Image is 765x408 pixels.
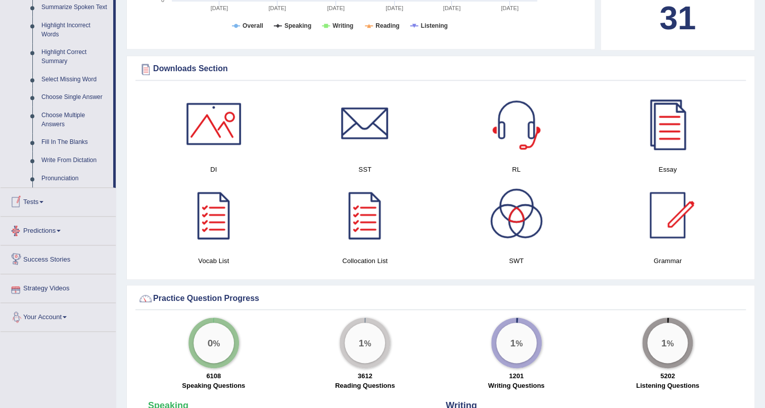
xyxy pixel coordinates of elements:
tspan: Reading [375,22,399,29]
h4: Grammar [597,256,739,266]
tspan: [DATE] [501,5,518,11]
label: Writing Questions [488,381,545,390]
tspan: [DATE] [268,5,286,11]
tspan: [DATE] [327,5,345,11]
a: Choose Single Answer [37,88,113,107]
tspan: [DATE] [211,5,228,11]
big: 0 [207,337,213,348]
big: 1 [510,337,515,348]
a: Tests [1,188,116,213]
label: Reading Questions [335,381,395,390]
tspan: [DATE] [443,5,461,11]
strong: 6108 [206,372,221,380]
a: Select Missing Word [37,71,113,89]
h4: Collocation List [295,256,436,266]
h4: RL [446,164,587,175]
a: Highlight Incorrect Words [37,17,113,43]
a: Your Account [1,303,116,328]
a: Fill In The Blanks [37,133,113,151]
div: % [194,323,234,363]
tspan: [DATE] [386,5,403,11]
tspan: Writing [332,22,353,29]
div: Practice Question Progress [138,291,743,306]
a: Highlight Correct Summary [37,43,113,70]
big: 1 [359,337,364,348]
strong: 1201 [509,372,523,380]
strong: 5202 [660,372,675,380]
a: Strategy Videos [1,274,116,299]
a: Predictions [1,217,116,242]
h4: Vocab List [143,256,284,266]
tspan: Listening [421,22,448,29]
label: Listening Questions [636,381,699,390]
div: % [345,323,385,363]
h4: Essay [597,164,739,175]
a: Success Stories [1,245,116,271]
a: Choose Multiple Answers [37,107,113,133]
div: Downloads Section [138,62,743,77]
h4: SWT [446,256,587,266]
h4: SST [295,164,436,175]
a: Pronunciation [37,170,113,188]
a: Write From Dictation [37,151,113,170]
h4: DI [143,164,284,175]
tspan: Speaking [284,22,311,29]
tspan: Overall [243,22,263,29]
label: Speaking Questions [182,381,245,390]
strong: 3612 [358,372,372,380]
div: % [647,323,688,363]
div: % [496,323,537,363]
big: 1 [661,337,667,348]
